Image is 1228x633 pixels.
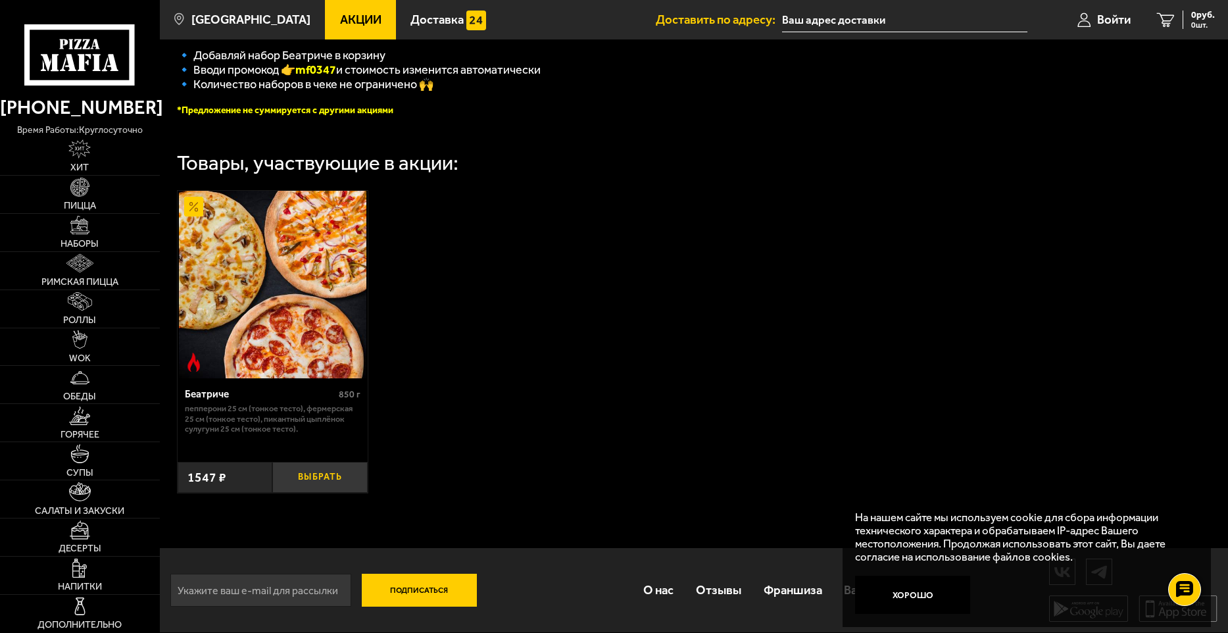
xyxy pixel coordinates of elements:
[685,570,752,611] a: Отзывы
[177,105,393,116] font: *Предложение не суммируется с другими акциями
[1097,14,1131,26] span: Войти
[61,240,99,249] span: Наборы
[855,511,1190,564] p: На нашем сайте мы используем cookie для сбора информации технического характера и обрабатываем IP...
[272,462,368,494] button: Выбрать
[410,14,464,26] span: Доставка
[170,574,351,607] input: Укажите ваш e-mail для рассылки
[752,570,833,611] a: Франшиза
[37,620,122,630] span: Дополнительно
[63,392,96,401] span: Обеды
[184,353,203,372] img: Острое блюдо
[66,468,93,478] span: Супы
[35,507,124,516] span: Салаты и закуски
[70,163,89,172] span: Хит
[466,11,485,30] img: 15daf4d41897b9f0e9f617042186c801.svg
[656,14,782,26] span: Доставить по адресу:
[184,197,203,216] img: Акционный
[63,316,96,325] span: Роллы
[177,153,458,173] div: Товары, участвующие в акции:
[1191,11,1215,20] span: 0 руб.
[185,388,336,401] div: Беатриче
[340,14,381,26] span: Акции
[295,63,336,77] b: mf0347
[59,544,101,553] span: Десерты
[179,191,366,378] img: Беатриче
[1191,21,1215,29] span: 0 шт.
[782,8,1027,32] input: Ваш адрес доставки
[177,48,385,63] span: 🔹 Добавляй набор Беатриче в корзину
[833,570,906,611] a: Вакансии
[61,430,99,440] span: Горячее
[178,191,368,378] a: АкционныйОстрое блюдоБеатриче
[362,574,477,607] button: Подписаться
[185,403,361,434] p: Пепперони 25 см (тонкое тесто), Фермерская 25 см (тонкое тесто), Пикантный цыплёнок сулугуни 25 с...
[58,582,102,592] span: Напитки
[855,576,970,614] button: Хорошо
[69,354,91,363] span: WOK
[191,14,310,26] span: [GEOGRAPHIC_DATA]
[339,389,360,400] span: 850 г
[187,470,226,485] span: 1547 ₽
[177,77,433,91] span: 🔹 Количество наборов в чеке не ограничено 🙌
[64,201,96,211] span: Пицца
[177,63,541,77] span: 🔹 Вводи промокод 👉 и стоимость изменится автоматически
[41,278,118,287] span: Римская пицца
[633,570,685,611] a: О нас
